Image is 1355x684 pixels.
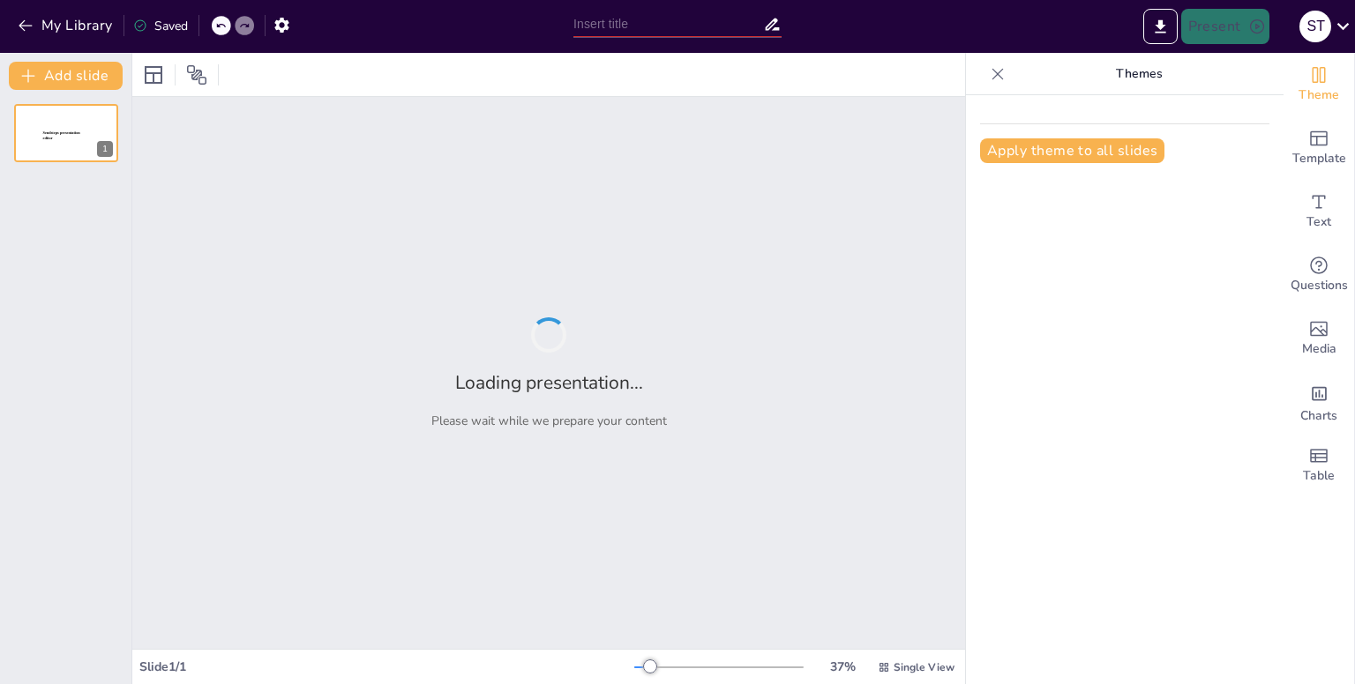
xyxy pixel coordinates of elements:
button: My Library [13,11,120,40]
div: Slide 1 / 1 [139,658,634,675]
span: Sendsteps presentation editor [43,131,80,141]
button: Present [1181,9,1269,44]
span: Theme [1299,85,1339,105]
span: Single View [894,660,954,674]
input: Insert title [573,11,763,37]
div: Saved [133,18,188,34]
span: Media [1302,339,1336,359]
div: 1 [14,104,118,162]
div: Get real-time input from your audience [1284,243,1354,307]
div: Add images, graphics, shapes or video [1284,307,1354,370]
span: Template [1292,149,1346,168]
h2: Loading presentation... [455,370,643,395]
button: S T [1299,9,1331,44]
span: Position [186,64,207,85]
div: Change the overall theme [1284,53,1354,116]
p: Themes [1012,53,1266,95]
div: Layout [139,61,168,89]
div: Add a table [1284,434,1354,497]
span: Text [1306,212,1331,232]
span: Charts [1300,406,1337,426]
div: 37 % [821,658,864,675]
button: Apply theme to all slides [980,138,1164,163]
div: Add text boxes [1284,180,1354,243]
div: Add charts and graphs [1284,370,1354,434]
div: Add ready made slides [1284,116,1354,180]
button: Add slide [9,62,123,90]
div: S T [1299,11,1331,42]
button: Export to PowerPoint [1143,9,1178,44]
span: Table [1303,466,1335,486]
p: Please wait while we prepare your content [431,413,667,429]
div: 1 [97,141,113,157]
span: Questions [1291,276,1348,295]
